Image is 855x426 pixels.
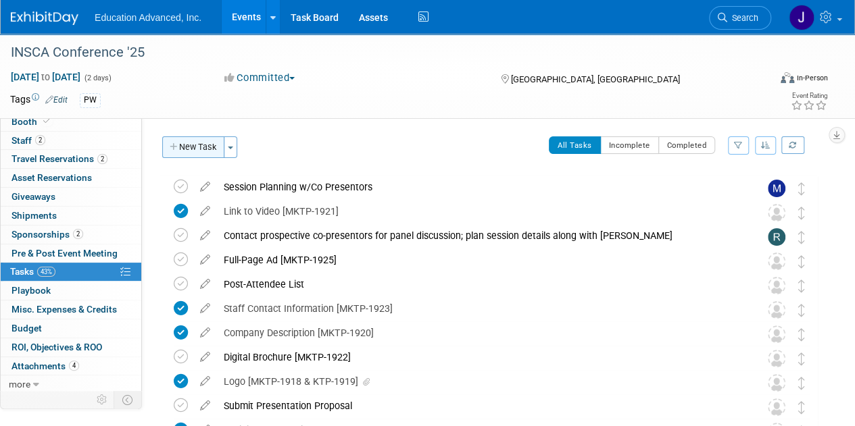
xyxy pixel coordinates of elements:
td: Toggle Event Tabs [114,391,142,408]
button: Committed [220,71,300,85]
i: Move task [798,377,805,390]
img: Unassigned [768,277,785,294]
span: Giveaways [11,191,55,202]
a: Asset Reservations [1,169,141,187]
a: edit [193,400,217,412]
span: to [39,72,52,82]
span: [DATE] [DATE] [10,71,81,83]
span: [GEOGRAPHIC_DATA], [GEOGRAPHIC_DATA] [510,74,679,84]
div: Submit Presentation Proposal [217,394,741,417]
span: 4 [69,361,79,371]
i: Move task [798,255,805,268]
span: (2 days) [83,74,112,82]
span: Travel Reservations [11,153,107,164]
span: more [9,379,30,390]
span: Misc. Expenses & Credits [11,304,117,315]
div: Full-Page Ad [MKTP-1925] [217,248,741,271]
div: Post-Attendee List [217,273,741,296]
img: Unassigned [768,301,785,319]
span: Shipments [11,210,57,221]
i: Move task [798,207,805,219]
span: Search [727,13,758,23]
span: 2 [97,154,107,164]
a: Edit [45,95,68,105]
a: Playbook [1,282,141,300]
i: Move task [798,182,805,195]
button: Completed [658,136,716,154]
span: 43% [37,267,55,277]
img: Unassigned [768,204,785,221]
span: Staff [11,135,45,146]
img: Unassigned [768,398,785,416]
img: Robbie Grimes [768,228,785,246]
span: 2 [73,229,83,239]
i: Move task [798,279,805,292]
i: Move task [798,304,805,317]
div: Session Planning w/Co Presentors [217,176,741,198]
i: Move task [798,401,805,414]
a: edit [193,375,217,388]
div: Logo [MKTP-1918 & KTP-1919] [217,370,741,393]
div: Contact prospective co-presentors for panel discussion; plan session details along with [PERSON_N... [217,224,741,247]
span: Budget [11,323,42,334]
a: edit [193,254,217,266]
a: Tasks43% [1,263,141,281]
a: Sponsorships2 [1,225,141,244]
a: Search [709,6,771,30]
img: Mia Finch [768,180,785,197]
div: Link to Video [MKTP-1921] [217,200,741,223]
a: edit [193,302,217,315]
span: Playbook [11,285,51,296]
a: edit [193,205,217,217]
span: 2 [35,135,45,145]
div: PW [80,93,101,107]
i: Move task [798,328,805,341]
img: Unassigned [768,252,785,270]
span: Asset Reservations [11,172,92,183]
a: Budget [1,319,141,338]
span: Sponsorships [11,229,83,240]
span: ROI, Objectives & ROO [11,342,102,352]
div: Event Format [708,70,828,90]
a: Giveaways [1,188,141,206]
a: Attachments4 [1,357,141,375]
img: Unassigned [768,350,785,367]
a: Staff2 [1,132,141,150]
a: edit [193,278,217,290]
a: more [1,375,141,394]
img: Unassigned [768,325,785,343]
a: Pre & Post Event Meeting [1,244,141,263]
span: Pre & Post Event Meeting [11,248,118,259]
a: edit [193,181,217,193]
div: Staff Contact Information [MKTP-1923] [217,297,741,320]
a: Travel Reservations2 [1,150,141,168]
button: All Tasks [549,136,601,154]
span: Attachments [11,361,79,371]
a: Booth [1,113,141,131]
i: Move task [798,352,805,365]
button: Incomplete [600,136,659,154]
img: Format-Inperson.png [781,72,794,83]
div: In-Person [796,73,828,83]
i: Booth reservation complete [43,117,50,125]
i: Move task [798,231,805,244]
div: Digital Brochure [MKTP-1922] [217,346,741,369]
button: New Task [162,136,224,158]
img: Jennifer Knipp [789,5,814,30]
img: Unassigned [768,374,785,392]
a: Misc. Expenses & Credits [1,300,141,319]
a: Refresh [781,136,804,154]
div: Company Description [MKTP-1920] [217,321,741,344]
span: Education Advanced, Inc. [95,12,201,23]
a: edit [193,230,217,242]
a: edit [193,327,217,339]
a: edit [193,351,217,363]
a: ROI, Objectives & ROO [1,338,141,356]
a: Shipments [1,207,141,225]
span: Tasks [10,266,55,277]
span: Booth [11,116,53,127]
td: Personalize Event Tab Strip [91,391,114,408]
img: ExhibitDay [11,11,78,25]
div: Event Rating [791,92,827,99]
div: INSCA Conference '25 [6,41,758,65]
